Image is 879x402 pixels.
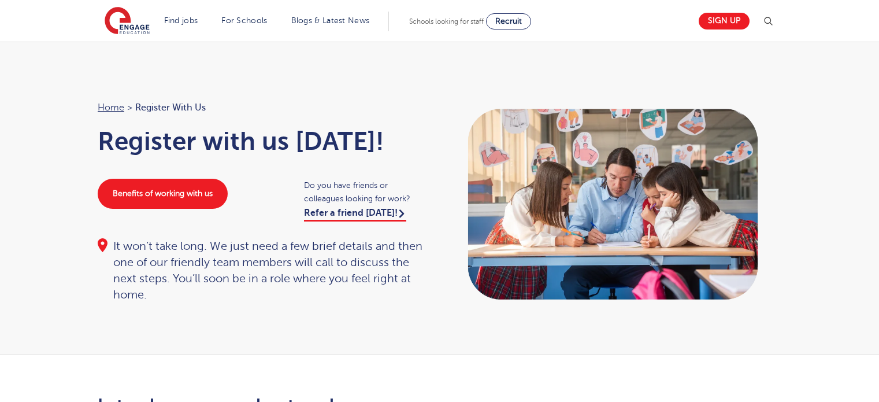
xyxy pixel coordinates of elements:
img: Engage Education [105,7,150,36]
h1: Register with us [DATE]! [98,127,428,156]
a: Sign up [699,13,750,29]
span: > [127,102,132,113]
span: Recruit [495,17,522,25]
a: Find jobs [164,16,198,25]
a: Home [98,102,124,113]
div: It won’t take long. We just need a few brief details and then one of our friendly team members wi... [98,238,428,303]
span: Do you have friends or colleagues looking for work? [304,179,428,205]
a: For Schools [221,16,267,25]
a: Recruit [486,13,531,29]
a: Benefits of working with us [98,179,228,209]
span: Schools looking for staff [409,17,484,25]
span: Register with us [135,100,206,115]
a: Refer a friend [DATE]! [304,208,406,222]
nav: breadcrumb [98,100,428,115]
a: Blogs & Latest News [291,16,370,25]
